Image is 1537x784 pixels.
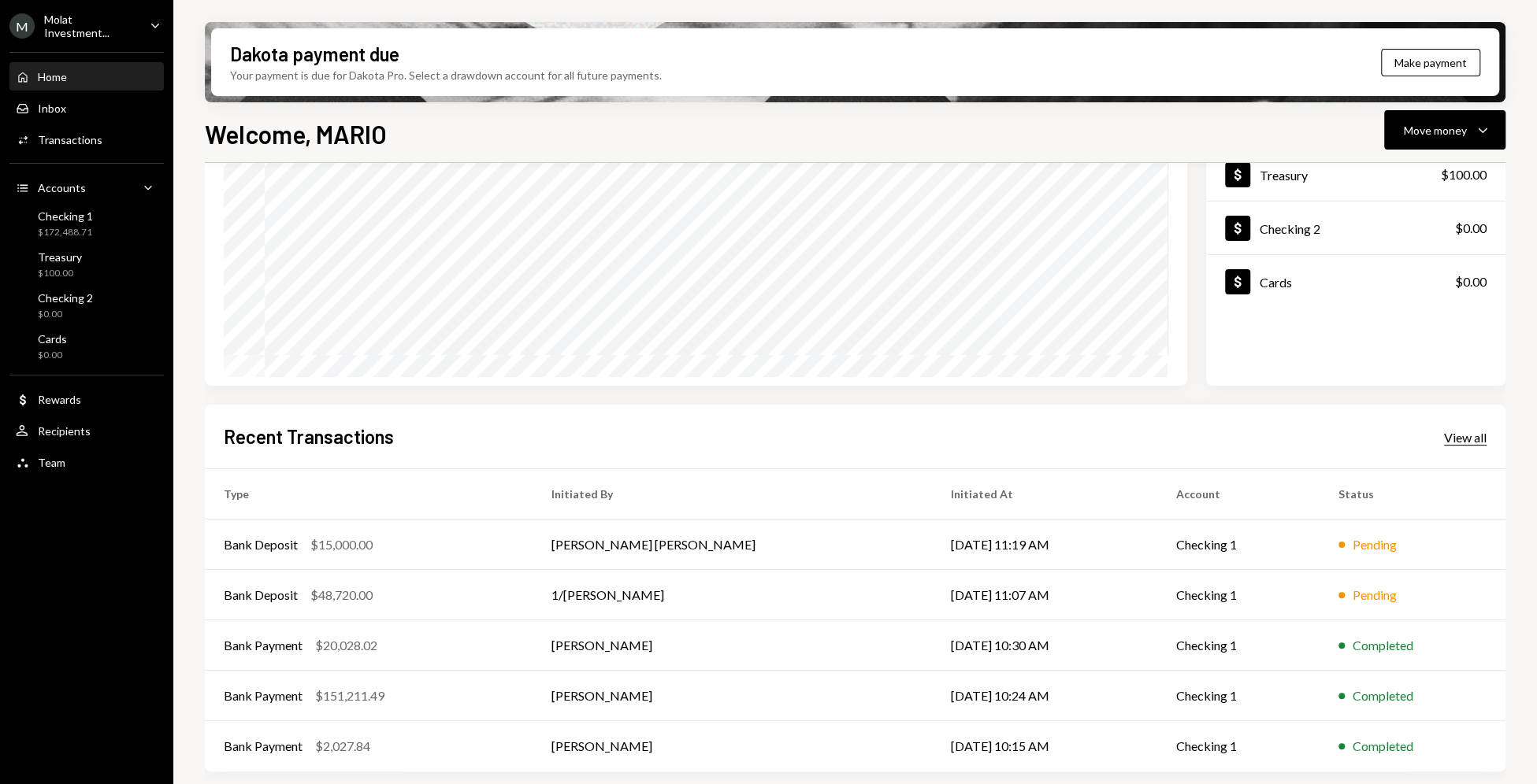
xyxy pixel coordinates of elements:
[1157,570,1320,620] td: Checking 1
[1353,737,1413,756] div: Completed
[1404,122,1467,139] div: Move money
[932,671,1157,721] td: [DATE] 10:24 AM
[1441,165,1487,184] div: $100.00
[9,125,164,153] a: Transactions
[38,456,65,469] div: Team
[224,423,394,449] h2: Recent Transactions
[9,13,35,39] div: M
[1206,255,1505,308] a: Cards$0.00
[38,291,93,305] div: Checking 2
[224,686,303,705] div: Bank Payment
[1444,430,1487,446] div: View all
[9,94,164,122] a: Inbox
[310,586,373,605] div: $48,720.00
[9,385,164,413] a: Rewards
[38,209,93,223] div: Checking 1
[1444,428,1487,446] a: View all
[533,570,932,620] td: 1/[PERSON_NAME]
[1157,721,1320,771] td: Checking 1
[1157,520,1320,570] td: Checking 1
[533,721,932,771] td: [PERSON_NAME]
[932,469,1157,520] th: Initiated At
[1320,469,1505,520] th: Status
[38,250,82,264] div: Treasury
[1455,272,1487,291] div: $0.00
[1353,535,1397,554] div: Pending
[9,62,164,91] a: Home
[224,535,298,554] div: Bank Deposit
[224,586,298,605] div: Bank Deposit
[9,205,164,242] a: Checking 1$172,488.71
[9,327,164,365] a: Cards$0.00
[38,102,66,115] div: Inbox
[1353,686,1413,705] div: Completed
[1260,275,1292,290] div: Cards
[1260,221,1320,236] div: Checking 2
[533,469,932,520] th: Initiated By
[1157,620,1320,671] td: Checking 1
[310,535,373,554] div: $15,000.00
[38,181,86,194] div: Accounts
[38,267,82,280] div: $100.00
[230,67,662,83] div: Your payment is due for Dakota Pro. Select a drawdown account for all future payments.
[932,570,1157,620] td: [DATE] 11:07 AM
[533,520,932,570] td: [PERSON_NAME] [PERSON_NAME]
[1206,148,1505,201] a: Treasury$100.00
[533,620,932,671] td: [PERSON_NAME]
[38,308,93,321] div: $0.00
[1353,636,1413,655] div: Completed
[38,70,67,83] div: Home
[224,636,303,655] div: Bank Payment
[1353,586,1397,605] div: Pending
[38,332,67,346] div: Cards
[9,416,164,445] a: Recipients
[38,393,81,406] div: Rewards
[38,349,67,362] div: $0.00
[38,424,91,438] div: Recipients
[315,737,370,756] div: $2,027.84
[1157,469,1320,520] th: Account
[224,737,303,756] div: Bank Payment
[315,686,384,705] div: $151,211.49
[1381,49,1480,76] button: Make payment
[38,226,93,239] div: $172,488.71
[9,246,164,283] a: Treasury$100.00
[9,173,164,202] a: Accounts
[1455,219,1487,238] div: $0.00
[205,118,387,150] h1: Welcome, MARIO
[230,41,399,67] div: Dakota payment due
[205,469,533,520] th: Type
[1206,202,1505,254] a: Checking 2$0.00
[315,636,377,655] div: $20,028.02
[1157,671,1320,721] td: Checking 1
[9,287,164,324] a: Checking 2$0.00
[1384,110,1505,150] button: Move money
[533,671,932,721] td: [PERSON_NAME]
[38,133,102,146] div: Transactions
[932,721,1157,771] td: [DATE] 10:15 AM
[9,448,164,476] a: Team
[44,13,137,39] div: Molat Investment...
[932,520,1157,570] td: [DATE] 11:19 AM
[932,620,1157,671] td: [DATE] 10:30 AM
[1260,168,1308,183] div: Treasury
